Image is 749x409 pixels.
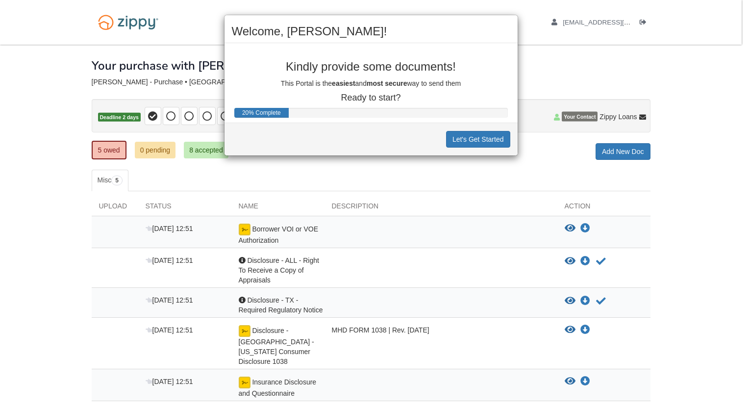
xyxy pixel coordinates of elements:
[332,79,355,87] b: easiest
[234,108,289,118] div: Progress Bar
[232,93,510,103] p: Ready to start?
[232,78,510,88] p: This Portal is the and way to send them
[232,25,510,38] h2: Welcome, [PERSON_NAME]!
[232,60,510,73] p: Kindly provide some documents!
[367,79,407,87] b: most secure
[446,131,510,148] button: Let's Get Started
